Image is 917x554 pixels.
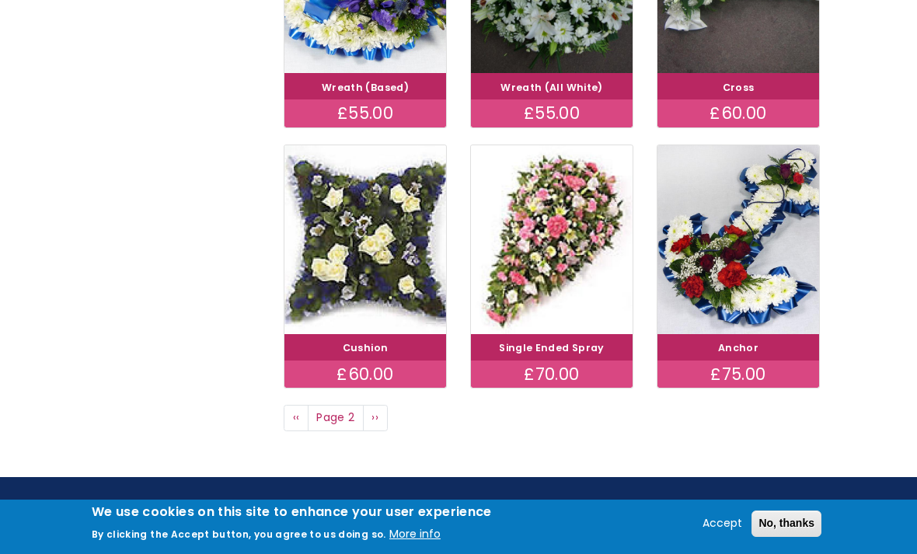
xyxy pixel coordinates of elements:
[92,528,386,541] p: By clicking the Accept button, you agree to us doing so.
[657,361,819,388] div: £75.00
[284,361,446,388] div: £60.00
[696,514,748,533] button: Accept
[343,341,388,354] a: Cushion
[471,145,633,334] img: Single Ended Spray
[471,99,633,127] div: £55.00
[751,510,821,537] button: No, thanks
[322,81,409,94] a: Wreath (Based)
[92,503,492,521] h2: We use cookies on this site to enhance your user experience
[657,99,819,127] div: £60.00
[284,145,446,334] img: Cushion
[723,81,755,94] a: Cross
[293,409,300,425] span: ‹‹
[284,99,446,127] div: £55.00
[389,525,441,544] button: More info
[308,405,364,431] span: Page 2
[718,341,758,354] a: Anchor
[657,145,819,334] img: Anchor
[500,81,602,94] a: Wreath (All White)
[371,409,378,425] span: ››
[499,341,604,354] a: Single Ended Spray
[471,361,633,388] div: £70.00
[284,405,820,431] nav: Page navigation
